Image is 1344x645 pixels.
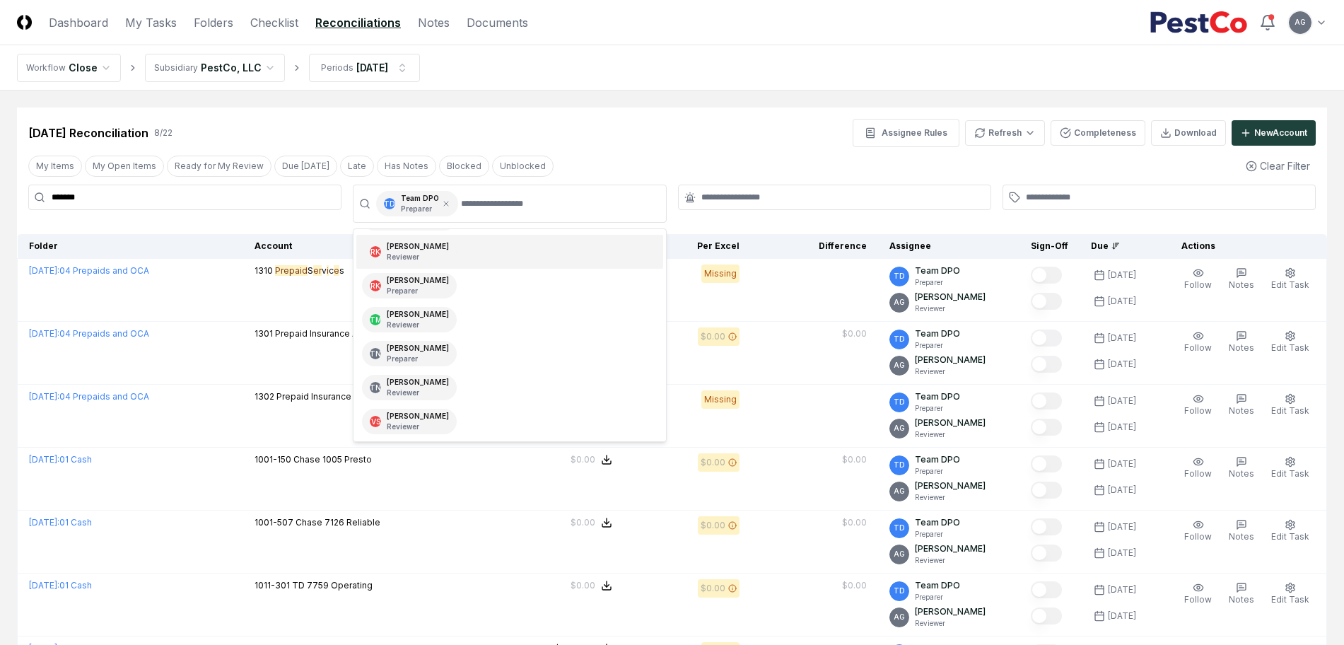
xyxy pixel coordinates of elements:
a: [DATE]:01 Cash [29,517,92,528]
p: Preparer [915,403,960,414]
button: Mark complete [1031,393,1062,409]
a: Dashboard [49,14,108,31]
span: TD [894,397,905,407]
span: Notes [1229,594,1254,605]
span: AG [1295,17,1306,28]
button: $0.00 [571,453,612,466]
button: Notes [1226,453,1257,483]
a: Reconciliations [315,14,401,31]
p: Reviewer [915,555,986,566]
div: [PERSON_NAME] [387,241,449,262]
div: Actions [1170,240,1316,252]
div: [DATE] [356,60,388,75]
div: Missing [701,390,740,409]
span: Notes [1229,342,1254,353]
button: Edit Task [1268,453,1312,483]
a: Checklist [250,14,298,31]
button: NewAccount [1232,120,1316,146]
p: Preparer [387,286,449,296]
button: Mark complete [1031,455,1062,472]
p: Reviewer [387,252,449,262]
span: [DATE] : [29,265,59,276]
p: [PERSON_NAME] [915,417,986,429]
span: [DATE] : [29,580,59,591]
p: Reviewer [387,388,449,398]
button: Assignee Rules [853,119,959,147]
th: Folder [18,234,243,259]
button: Edit Task [1268,390,1312,420]
span: Notes [1229,468,1254,479]
div: $0.00 [701,582,725,595]
a: Notes [418,14,450,31]
span: AG [894,612,905,622]
div: [DATE] [1108,421,1136,434]
button: Edit Task [1268,327,1312,357]
th: Per Excel [624,234,751,259]
span: 1011-301 [255,580,290,591]
button: Notes [1226,390,1257,420]
div: [DATE] [1108,521,1136,533]
button: Follow [1181,453,1215,483]
div: [DATE] [1108,395,1136,407]
span: er [313,265,322,276]
div: [DATE] [1108,295,1136,308]
div: $0.00 [842,327,867,340]
p: Reviewer [915,429,986,440]
span: e [334,265,339,276]
span: TN [370,383,381,393]
button: Edit Task [1268,579,1312,609]
button: Mark complete [1031,356,1062,373]
span: TD [894,523,905,533]
div: [PERSON_NAME] [387,343,449,364]
div: $0.00 [701,330,725,343]
span: Prepaid Insurance Auto [275,328,371,339]
p: Team DPO [915,390,960,403]
span: TM [370,315,382,325]
button: Notes [1226,327,1257,357]
span: TN [370,349,381,359]
p: Reviewer [387,422,449,432]
span: S v c s [275,265,344,276]
span: Follow [1184,279,1212,290]
div: $0.00 [571,516,595,529]
button: Follow [1181,265,1215,294]
button: Notes [1226,579,1257,609]
p: Team DPO [915,579,960,592]
button: Mark complete [1031,330,1062,347]
button: AG [1287,10,1313,35]
button: Mark complete [1031,419,1062,436]
div: [DATE] [1108,484,1136,496]
div: [DATE] [1108,547,1136,559]
div: $0.00 [842,516,867,529]
span: TD [894,334,905,344]
p: Reviewer [387,320,449,330]
p: Reviewer [915,303,986,314]
button: Mark complete [1031,293,1062,310]
div: Subsidiary [154,62,198,74]
span: i [327,265,329,276]
button: Mark complete [1031,518,1062,535]
div: [DATE] [1108,610,1136,622]
div: Due [1091,240,1147,252]
button: Follow [1181,390,1215,420]
span: Prepaid [275,265,308,276]
span: TD [894,586,905,596]
p: [PERSON_NAME] [915,605,986,618]
button: Follow [1181,516,1215,546]
div: [DATE] [1108,358,1136,371]
p: [PERSON_NAME] [915,480,986,492]
p: Reviewer [915,366,986,377]
p: Preparer [387,354,449,364]
p: [PERSON_NAME] [915,354,986,366]
p: Team DPO [915,453,960,466]
p: [PERSON_NAME] [915,291,986,303]
div: [PERSON_NAME] [387,377,449,398]
span: Notes [1229,405,1254,416]
button: Edit Task [1268,265,1312,294]
p: [PERSON_NAME] [915,542,986,555]
button: Mark complete [1031,482,1062,499]
button: Clear Filter [1240,153,1316,179]
span: 1302 [255,391,274,402]
button: Blocked [439,156,489,177]
th: Difference [751,234,878,259]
